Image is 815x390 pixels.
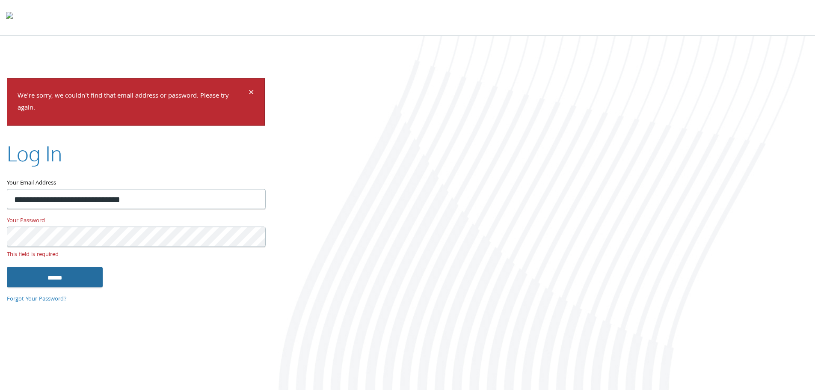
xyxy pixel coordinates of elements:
span: × [249,85,254,102]
p: We're sorry, we couldn't find that email address or password. Please try again. [18,90,247,115]
small: This field is required [7,250,265,260]
h2: Log In [7,140,62,168]
button: Dismiss alert [249,89,254,99]
img: todyl-logo-dark.svg [6,9,13,26]
label: Your Password [7,216,265,227]
a: Forgot Your Password? [7,295,67,304]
